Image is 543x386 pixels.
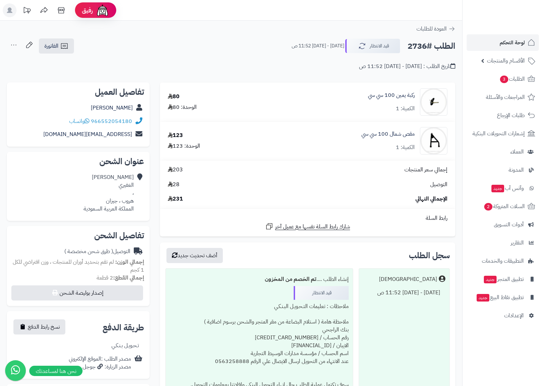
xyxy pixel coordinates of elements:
[168,93,180,101] div: 80
[482,256,524,266] span: التطبيقات والخدمات
[168,181,180,189] span: 28
[363,286,445,299] div: [DATE] - [DATE] 11:52 ص
[408,39,455,53] h2: الطلب #2736
[430,181,447,189] span: التوصيل
[499,74,525,84] span: الطلبات
[111,342,139,350] div: تـحـويـل بـنـكـي
[467,253,539,269] a: التطبيقات والخدمات
[416,25,455,33] a: العودة للطلبات
[292,43,344,49] small: [DATE] - [DATE] 11:52 ص
[43,130,132,138] a: [EMAIL_ADDRESS][DOMAIN_NAME]
[359,63,455,70] div: تاريخ الطلب : [DATE] - [DATE] 11:52 ص
[275,223,350,231] span: شارك رابط السلة نفسها مع عميل آخر
[467,307,539,324] a: الإعدادات
[12,88,144,96] h2: تفاصيل العميل
[404,166,447,174] span: إجمالي سعر المنتجات
[467,235,539,251] a: التقارير
[168,103,197,111] div: الوحدة: 80
[265,222,350,231] a: شارك رابط السلة نفسها مع عميل آخر
[361,130,415,138] a: مقص شمال 100 سي سي
[97,274,144,282] small: 2 قطعة
[345,39,400,53] button: قيد الانتظار
[467,71,539,87] a: الطلبات3
[91,117,132,125] a: 966552054180
[500,38,525,47] span: لوحة التحكم
[13,319,65,334] button: نسخ رابط الدفع
[39,38,74,54] a: الفاتورة
[416,25,447,33] span: العودة للطلبات
[467,162,539,178] a: المدونة
[69,355,131,371] div: مصدر الطلب :الموقع الإلكتروني
[409,251,450,260] h3: سجل الطلب
[473,129,525,138] span: إشعارات التحويلات البنكية
[64,248,130,256] div: التوصيل
[497,111,525,120] span: طلبات الإرجاع
[467,216,539,233] a: أدوات التسويق
[166,248,223,263] button: أضف تحديث جديد
[11,285,143,300] button: إصدار بوليصة الشحن
[64,247,113,256] span: ( طرق شحن مخصصة )
[483,274,524,284] span: تطبيق المتجر
[510,147,524,157] span: العملاء
[467,107,539,124] a: طلبات الإرجاع
[477,294,489,302] span: جديد
[44,42,58,50] span: الفاتورة
[69,117,89,125] a: واتساب
[170,273,349,286] div: إنشاء الطلب ....
[265,275,316,283] b: تم الخصم من المخزون
[13,258,144,274] span: لم تقم بتحديد أوزان للمنتجات ، وزن افتراضي للكل 1 كجم
[467,34,539,51] a: لوحة التحكم
[420,127,447,155] img: A1A-57310-00-00-90x90.jpg
[102,323,144,332] h2: طريقة الدفع
[18,3,35,19] a: تحديثات المنصة
[12,231,144,240] h2: تفاصيل الشحن
[91,104,133,112] a: [PERSON_NAME]
[467,289,539,306] a: تطبيق نقاط البيعجديد
[496,19,536,34] img: logo-2.png
[415,195,447,203] span: الإجمالي النهائي
[163,214,453,222] div: رابط السلة
[12,157,144,166] h2: عنوان الشحن
[486,92,525,102] span: المراجعات والأسئلة
[368,91,415,99] a: ركبة يمين 100 سي سي
[115,258,144,266] strong: إجمالي الوزن:
[504,311,524,320] span: الإعدادات
[96,3,109,17] img: ai-face.png
[84,173,134,213] div: [PERSON_NAME] الغفيري ، هروب ، جيزان المملكة العربية السعودية
[379,275,437,283] div: [DEMOGRAPHIC_DATA]
[491,183,524,193] span: وآتس آب
[484,276,497,283] span: جديد
[113,274,144,282] strong: إجمالي القطع:
[294,286,349,300] div: قيد الانتظار
[494,220,524,229] span: أدوات التسويق
[168,132,183,139] div: 123
[511,238,524,248] span: التقارير
[467,180,539,196] a: وآتس آبجديد
[487,56,525,66] span: الأقسام والمنتجات
[420,88,447,116] img: web12-90x90.jpg
[467,144,539,160] a: العملاء
[476,293,524,302] span: تطبيق نقاط البيع
[484,203,492,211] span: 2
[467,125,539,142] a: إشعارات التحويلات البنكية
[28,323,60,331] span: نسخ رابط الدفع
[491,185,504,192] span: جديد
[467,89,539,105] a: المراجعات والأسئلة
[500,76,508,83] span: 3
[168,142,200,150] div: الوحدة: 123
[396,144,415,151] div: الكمية: 1
[484,202,525,211] span: السلات المتروكة
[509,165,524,175] span: المدونة
[396,105,415,113] div: الكمية: 1
[168,195,183,203] span: 231
[467,198,539,215] a: السلات المتروكة2
[467,271,539,287] a: تطبيق المتجرجديد
[168,166,183,174] span: 203
[82,6,93,14] span: رفيق
[69,363,131,371] div: مصدر الزيارة: جوجل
